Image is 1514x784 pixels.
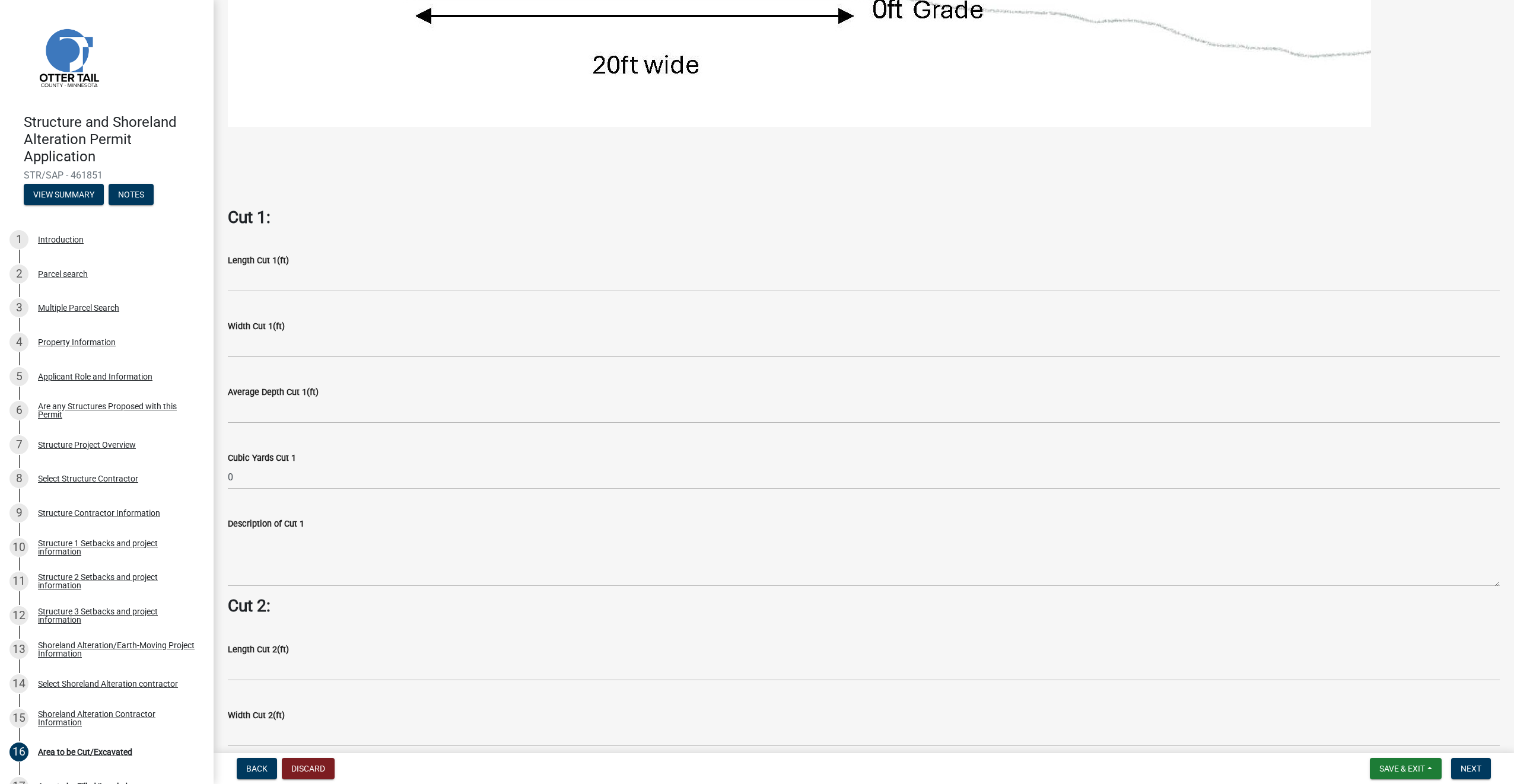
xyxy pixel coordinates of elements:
div: Structure 1 Setbacks and project information [38,539,195,556]
button: View Summary [24,184,104,205]
button: Save & Exit [1370,758,1442,779]
label: Width Cut 2(ft) [228,712,285,720]
div: 9 [9,503,28,522]
div: Applicant Role and Information [38,372,152,381]
span: Back [246,764,268,773]
span: Next [1461,764,1481,773]
div: Shoreland Alteration Contractor Information [38,710,195,726]
div: 14 [9,674,28,693]
div: Structure Contractor Information [38,509,160,517]
div: Parcel search [38,270,88,278]
button: Discard [282,758,335,779]
div: 1 [9,230,28,249]
div: Area to be Cut/Excavated [38,748,132,756]
div: Select Shoreland Alteration contractor [38,680,178,688]
div: 12 [9,606,28,625]
label: Length Cut 2(ft) [228,646,289,654]
wm-modal-confirm: Notes [109,191,154,200]
span: STR/SAP - 461851 [24,170,190,181]
div: 8 [9,469,28,488]
div: 7 [9,435,28,454]
div: 5 [9,367,28,386]
div: 10 [9,538,28,557]
h4: Structure and Shoreland Alteration Permit Application [24,114,204,165]
label: Average Depth Cut 1(ft) [228,388,319,397]
strong: Cut 2: [228,596,271,616]
div: 15 [9,709,28,728]
div: Multiple Parcel Search [38,304,119,312]
div: Structure Project Overview [38,441,136,449]
div: Shoreland Alteration/Earth-Moving Project Information [38,641,195,658]
div: Introduction [38,235,84,244]
span: Save & Exit [1379,764,1425,773]
div: Property Information [38,338,116,346]
div: 2 [9,264,28,283]
label: Width Cut 1(ft) [228,323,285,331]
label: Description of Cut 1 [228,520,304,528]
div: Structure 3 Setbacks and project information [38,607,195,624]
button: Notes [109,184,154,205]
div: 4 [9,333,28,352]
div: Structure 2 Setbacks and project information [38,573,195,589]
div: 11 [9,572,28,591]
div: 3 [9,298,28,317]
div: Select Structure Contractor [38,474,138,483]
div: 6 [9,401,28,420]
button: Next [1451,758,1491,779]
div: 16 [9,742,28,761]
button: Back [237,758,277,779]
wm-modal-confirm: Summary [24,191,104,200]
label: Cubic Yards Cut 1 [228,454,296,463]
div: 13 [9,640,28,659]
div: Are any Structures Proposed with this Permit [38,402,195,419]
strong: Cut 1: [228,208,271,227]
img: Otter Tail County, Minnesota [24,12,113,101]
label: Length Cut 1(ft) [228,257,289,265]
